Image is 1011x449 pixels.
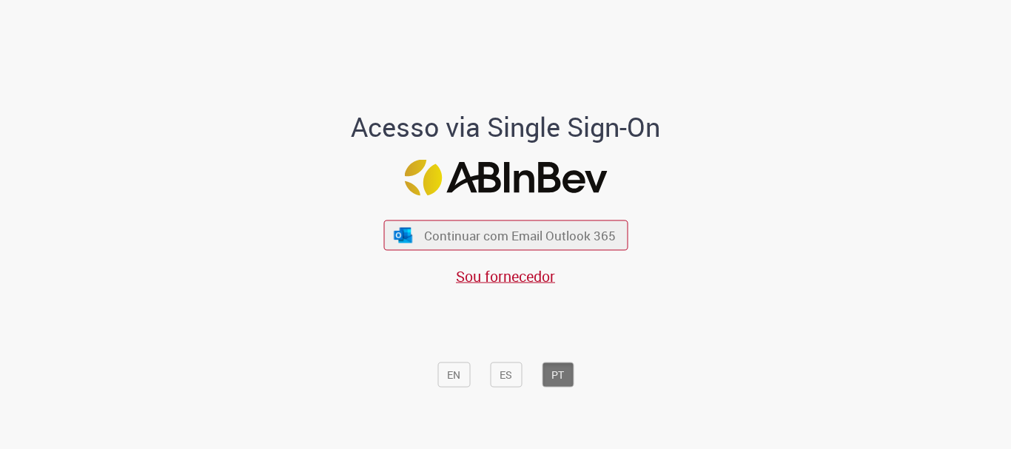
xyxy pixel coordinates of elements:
a: Sou fornecedor [456,266,555,286]
h1: Acesso via Single Sign-On [300,112,711,142]
button: ES [490,362,522,388]
button: EN [437,362,470,388]
button: ícone Azure/Microsoft 360 Continuar com Email Outlook 365 [383,220,628,251]
img: ícone Azure/Microsoft 360 [393,227,414,243]
button: PT [542,362,574,388]
img: Logo ABInBev [404,160,607,196]
span: Continuar com Email Outlook 365 [424,227,616,244]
